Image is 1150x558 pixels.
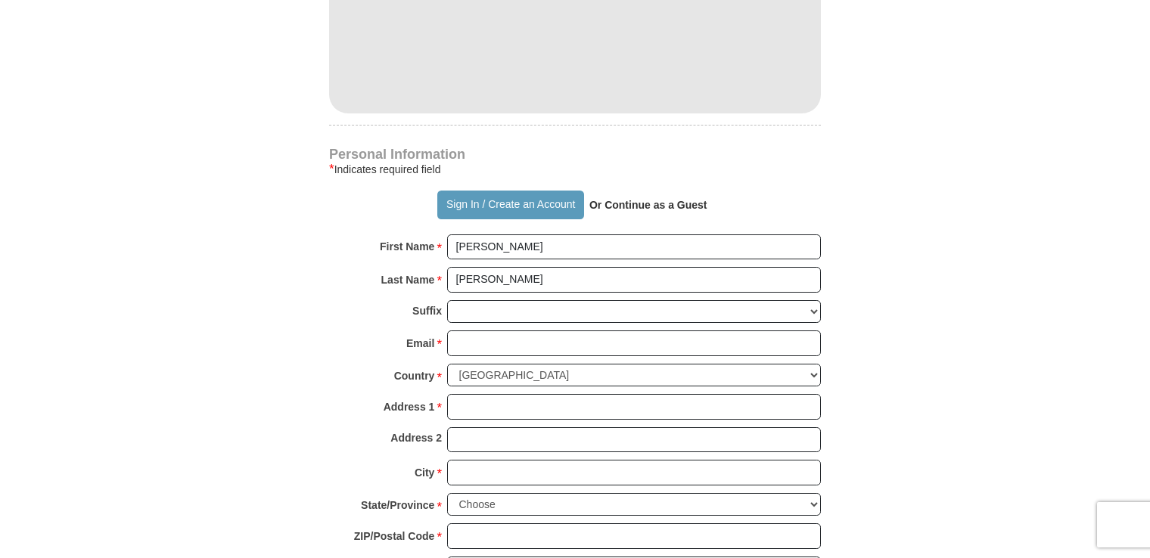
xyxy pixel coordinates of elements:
[361,494,434,516] strong: State/Province
[380,236,434,257] strong: First Name
[329,160,821,178] div: Indicates required field
[589,199,707,211] strong: Or Continue as a Guest
[415,462,434,483] strong: City
[381,269,435,290] strong: Last Name
[329,148,821,160] h4: Personal Information
[394,365,435,386] strong: Country
[354,525,435,547] strong: ZIP/Postal Code
[406,333,434,354] strong: Email
[437,191,583,219] button: Sign In / Create an Account
[412,300,442,321] strong: Suffix
[384,396,435,417] strong: Address 1
[390,427,442,448] strong: Address 2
